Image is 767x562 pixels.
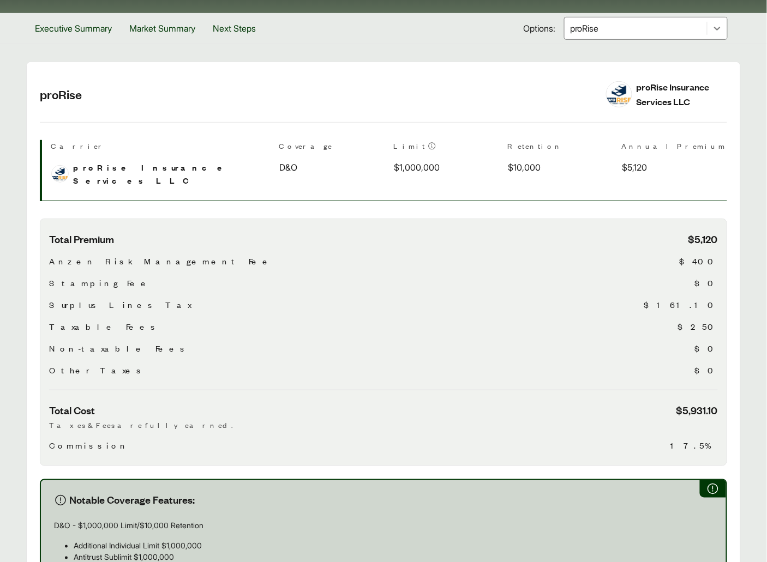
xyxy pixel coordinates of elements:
[523,22,555,35] span: Options:
[49,439,129,452] span: Commission
[52,166,68,182] img: proRise Insurance Services LLC logo
[26,13,121,44] button: Executive Summary
[671,439,718,452] span: 17.5%
[49,342,189,355] span: Non-taxable Fees
[49,255,273,268] span: Anzen Risk Management Fee
[688,232,718,246] span: $5,120
[49,276,152,289] span: Stamping Fee
[69,493,195,507] span: Notable Coverage Features:
[393,140,499,156] th: Limit
[54,520,713,531] p: D&O - $1,000,000 Limit/$10,000 Retention
[73,161,270,187] span: proRise Insurance Services LLC
[279,140,385,156] th: Coverage
[637,80,726,109] div: proRise Insurance Services LLC
[695,364,718,377] span: $0
[622,140,727,156] th: Annual Premium
[49,403,95,417] span: Total Cost
[49,320,159,333] span: Taxable Fees
[280,161,298,174] span: D&O
[644,298,718,311] span: $161.10
[49,298,191,311] span: Surplus Lines Tax
[49,232,114,246] span: Total Premium
[49,419,718,431] p: Taxes & Fees are fully earned.
[680,255,718,268] span: $400
[74,540,713,552] p: Additional Individual Limit $1,000,000
[678,320,718,333] span: $250
[394,161,440,174] span: $1,000,000
[40,86,593,102] h2: proRise
[51,140,271,156] th: Carrier
[695,342,718,355] span: $0
[695,276,718,289] span: $0
[676,403,718,417] span: $5,931.10
[204,13,265,44] button: Next Steps
[49,364,145,377] span: Other Taxes
[607,82,632,107] img: proRise Insurance Services LLC logo
[121,13,204,44] button: Market Summary
[508,161,541,174] span: $10,000
[507,140,613,156] th: Retention
[622,161,648,174] span: $5,120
